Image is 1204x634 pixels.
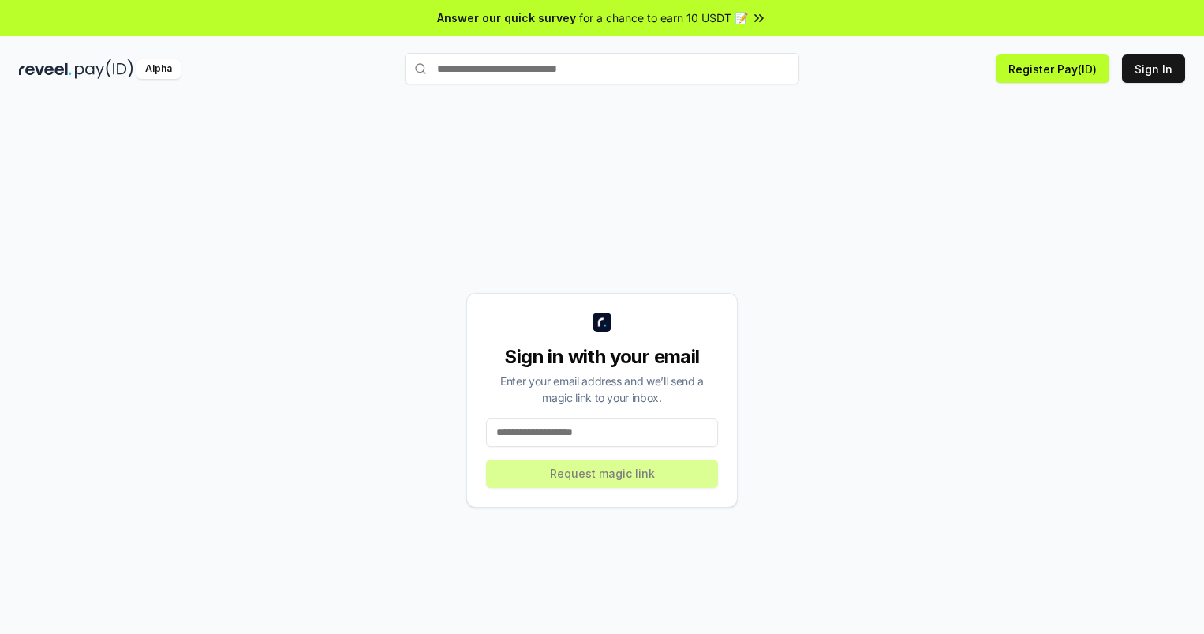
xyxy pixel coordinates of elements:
img: logo_small [593,313,611,332]
div: Sign in with your email [486,344,718,370]
img: reveel_dark [19,59,72,79]
img: pay_id [75,59,133,79]
span: Answer our quick survey [437,9,576,26]
button: Sign In [1122,54,1185,83]
button: Register Pay(ID) [996,54,1109,83]
div: Enter your email address and we’ll send a magic link to your inbox. [486,373,718,406]
div: Alpha [136,59,181,79]
span: for a chance to earn 10 USDT 📝 [579,9,748,26]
